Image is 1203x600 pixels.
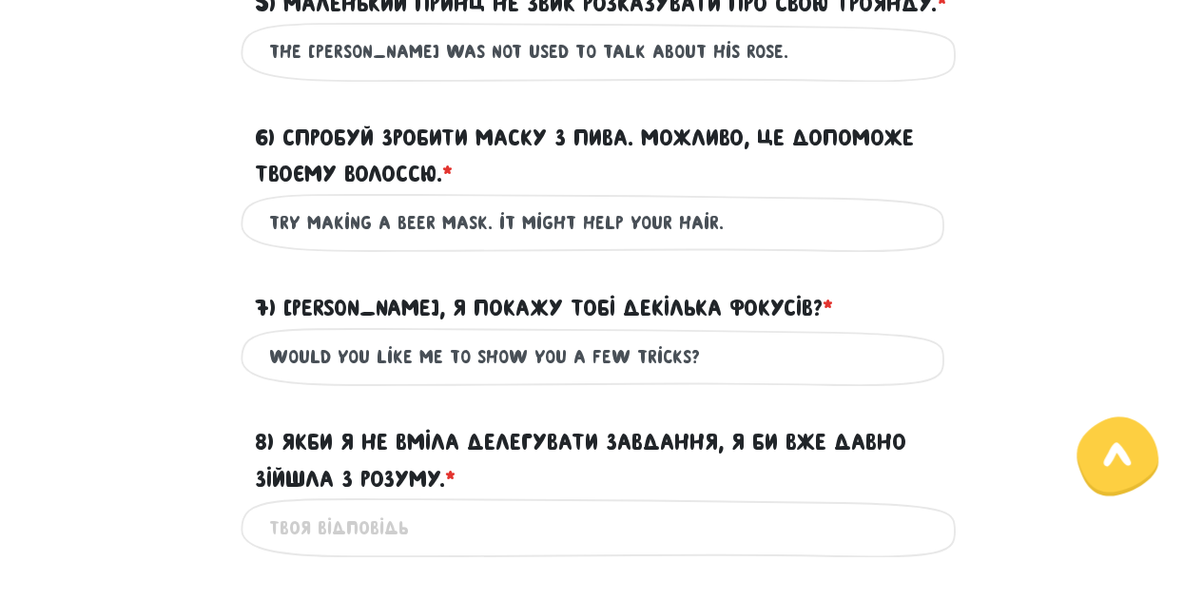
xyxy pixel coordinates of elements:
input: Твоя відповідь [269,336,935,378]
input: Твоя відповідь [269,506,935,549]
label: 7) [PERSON_NAME], я покажу тобі декілька фокусів? [255,290,833,326]
input: Твоя відповідь [269,30,935,73]
input: Твоя відповідь [269,202,935,244]
label: 8) Якби я не вміла делегувати завдання, я би вже давно зійшла з розуму. [255,424,949,497]
label: 6) Спробуй зробити маску з пива. Можливо, це допоможе твоєму волоссю. [255,120,949,193]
